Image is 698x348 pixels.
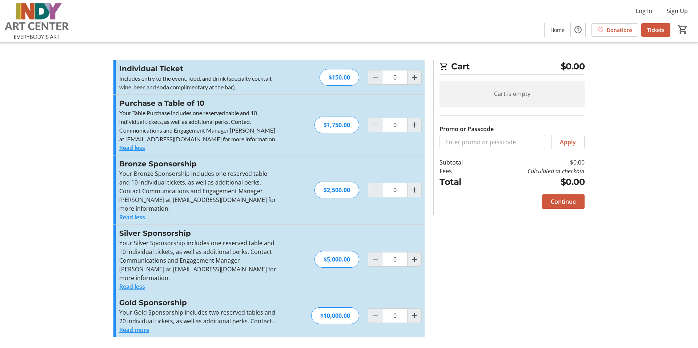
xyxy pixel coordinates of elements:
input: Bronze Sponsorship Quantity [382,183,408,197]
a: Donations [591,23,638,37]
td: $0.00 [482,158,585,167]
h3: Bronze Sponsorship [119,158,278,169]
img: Indy Art Center's Logo [4,3,69,39]
span: Your Table Purchase includes one reserved table and 10 individual tickets, as well as additional ... [119,109,276,142]
span: Sign Up [667,7,688,15]
span: Continue [551,197,576,206]
div: $5,000.00 [314,251,359,268]
a: Home [545,23,570,37]
p: Your Gold Sponsorship includes two reserved tables and 20 individual tickets, as well as addition... [119,308,278,325]
input: Silver Sponsorship Quantity [382,252,408,267]
button: Cart [676,23,689,36]
p: Your Silver Sponsorship includes one reserved table and 10 individual tickets, as well as additio... [119,239,278,282]
td: Total [440,175,482,189]
a: Tickets [641,23,670,37]
td: Subtotal [440,158,482,167]
span: $0.00 [561,60,585,73]
h3: Individual Ticket [119,63,278,74]
span: Log In [636,7,652,15]
button: Increment by one [408,118,421,132]
td: Fees [440,167,482,175]
span: Home [550,26,565,34]
span: Apply [560,138,576,146]
button: Read less [119,143,145,152]
span: Tickets [647,26,665,34]
div: $2,500.00 [314,182,359,198]
input: Enter promo or passcode [440,135,545,149]
button: Continue [542,194,585,209]
button: Log In [630,5,658,17]
td: Calculated at checkout [482,167,585,175]
p: Your Bronze Sponsorship includes one reserved table and 10 individual tickets, as well as additio... [119,169,278,213]
button: Sign Up [661,5,694,17]
span: Includes entry to the event, food, and drink (specialty cocktail, wine, beer, and soda compliment... [119,75,272,90]
span: Donations [607,26,633,34]
button: Increment by one [408,309,421,323]
h3: Gold Sponsorship [119,297,278,308]
input: Gold Sponsorship Quantity [382,308,408,323]
div: $10,000.00 [311,307,359,324]
button: Read less [119,282,145,291]
label: Promo or Passcode [440,125,494,133]
button: Increment by one [408,252,421,266]
button: Read more [119,325,149,334]
div: $150.00 [320,69,359,86]
button: Help [571,23,585,37]
button: Increment by one [408,183,421,197]
button: Apply [551,135,585,149]
div: $1,750.00 [314,117,359,133]
div: Cart is empty [440,81,585,107]
input: Individual Ticket Quantity [382,70,408,85]
h3: Purchase a Table of 10 [119,98,278,109]
button: Read less [119,213,145,222]
input: Purchase a Table of 10 Quantity [382,118,408,132]
h2: Cart [440,60,585,75]
button: Increment by one [408,70,421,84]
td: $0.00 [482,175,585,189]
h3: Silver Sponsorship [119,228,278,239]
